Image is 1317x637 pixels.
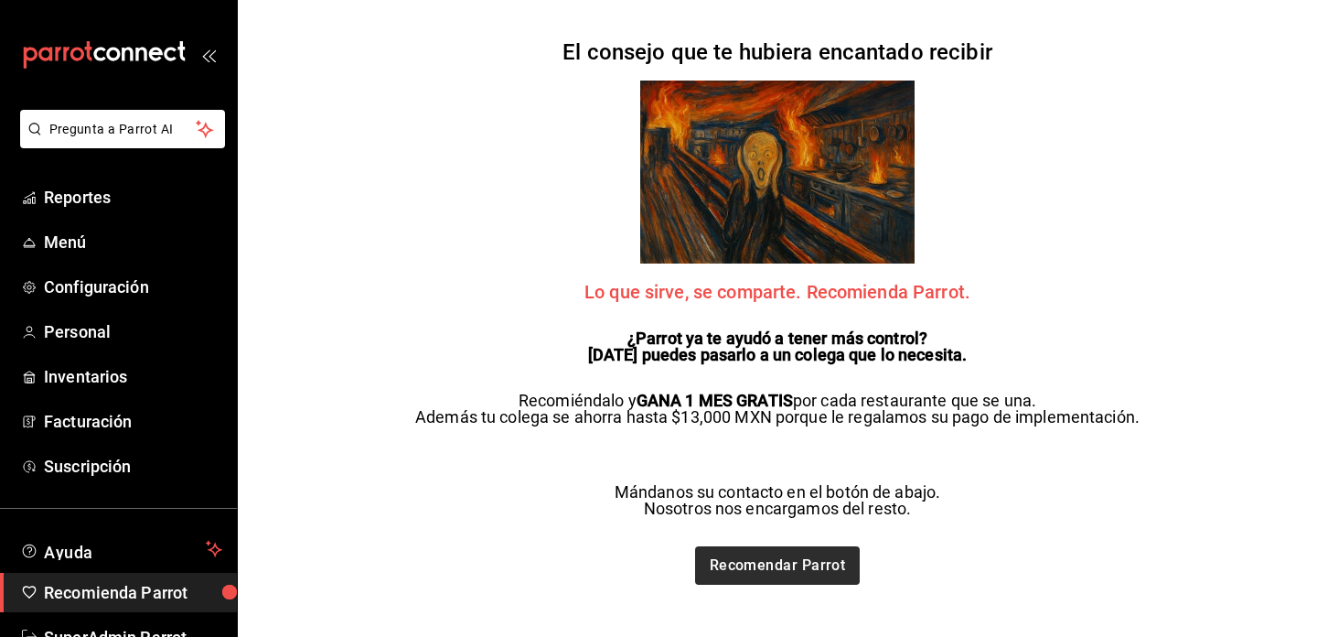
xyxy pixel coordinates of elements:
[695,546,861,585] a: Recomendar Parrot
[44,185,222,210] span: Reportes
[44,409,222,434] span: Facturación
[415,393,1140,426] p: Recomiéndalo y por cada restaurante que se una. Además tu colega se ahorra hasta $13,000 MXN porq...
[44,319,222,344] span: Personal
[13,133,225,152] a: Pregunta a Parrot AI
[201,48,216,62] button: open_drawer_menu
[615,484,941,517] p: Mándanos su contacto en el botón de abajo. Nosotros nos encargamos del resto.
[20,110,225,148] button: Pregunta a Parrot AI
[584,283,970,301] span: Lo que sirve, se comparte. Recomienda Parrot.
[640,81,915,264] img: referrals Parrot
[44,580,222,605] span: Recomienda Parrot
[44,275,222,299] span: Configuración
[44,364,222,389] span: Inventarios
[562,41,992,63] h2: El consejo que te hubiera encantado recibir
[588,345,968,364] strong: [DATE] puedes pasarlo a un colega que lo necesita.
[627,329,927,348] strong: ¿Parrot ya te ayudó a tener más control?
[44,454,222,479] span: Suscripción
[637,391,793,410] strong: GANA 1 MES GRATIS
[44,538,198,560] span: Ayuda
[49,120,197,139] span: Pregunta a Parrot AI
[44,230,222,254] span: Menú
